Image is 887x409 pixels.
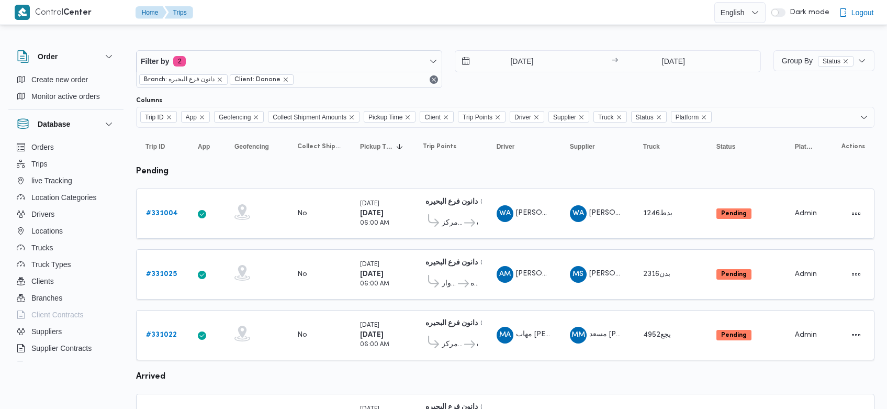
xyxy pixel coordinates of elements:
[841,142,865,151] span: Actions
[140,111,177,123] span: Trip ID
[514,112,531,123] span: Driver
[516,331,594,338] span: مهاب [PERSON_NAME]
[566,138,628,155] button: Supplier
[572,266,583,283] span: MS
[578,114,585,120] button: Remove Supplier from selection in this group
[13,239,119,256] button: Trucks
[13,88,119,105] button: Monitor active orders
[643,210,672,217] span: بدط1246
[38,118,70,130] h3: Database
[13,273,119,290] button: Clients
[716,142,736,151] span: Status
[31,292,62,304] span: Branches
[497,327,513,344] div: Muhab Alsaid Shhatah Alamsairi
[396,142,404,151] svg: Sorted in descending order
[17,50,115,63] button: Order
[782,57,854,65] span: Group By Status
[499,327,511,344] span: MA
[495,114,501,120] button: Remove Trip Points from selection in this group
[198,142,210,151] span: App
[497,142,515,151] span: Driver
[13,323,119,340] button: Suppliers
[516,209,576,216] span: [PERSON_NAME]
[721,271,747,278] b: Pending
[146,268,177,281] a: #331025
[13,172,119,189] button: live Tracking
[141,138,183,155] button: Trip ID
[420,111,454,123] span: Client
[360,201,379,207] small: [DATE]
[139,74,228,85] span: Branch: دانون فرع البحيره
[146,271,177,278] b: # 331025
[499,266,511,283] span: AM
[297,270,307,279] div: No
[13,306,119,323] button: Client Contracts
[656,114,662,120] button: Remove Status from selection in this group
[145,142,165,151] span: Trip ID
[297,142,341,151] span: Collect Shipment Amounts
[553,112,576,123] span: Supplier
[570,142,595,151] span: Supplier
[643,331,671,338] span: بجع4952
[480,200,509,205] small: 02:02 PM
[166,114,172,120] button: Remove Trip ID from selection in this group
[621,51,725,72] input: Press the down key to open a popover containing a calendar.
[31,141,54,153] span: Orders
[230,138,283,155] button: Geofencing
[795,271,817,278] span: Admin
[616,114,622,120] button: Remove Truck from selection in this group
[186,112,197,123] span: App
[360,262,379,268] small: [DATE]
[360,142,394,151] span: Pickup Time; Sorted in descending order
[63,9,92,17] b: Center
[424,112,441,123] span: Client
[234,142,269,151] span: Geofencing
[194,138,220,155] button: App
[31,90,100,103] span: Monitor active orders
[589,331,669,338] span: مسعد [PERSON_NAME]
[848,205,864,222] button: Actions
[15,5,30,20] img: X8yXhbKr1z7QwAAAABJRU5ErkJggg==
[643,271,670,278] span: بدن2316
[31,359,58,371] span: Devices
[458,111,506,123] span: Trip Points
[283,76,289,83] button: remove selected entity
[589,209,649,216] span: [PERSON_NAME]
[13,340,119,357] button: Supplier Contracts
[217,76,223,83] button: remove selected entity
[721,332,747,338] b: Pending
[360,342,389,348] small: 06:00 AM
[843,58,849,64] button: remove selected entity
[570,327,587,344] div: Msaad Muhammad Athman Ahmad
[141,55,169,68] span: Filter by
[851,6,874,19] span: Logout
[136,168,169,175] b: pending
[136,6,167,19] button: Home
[364,111,416,123] span: Pickup Time
[598,112,614,123] span: Truck
[548,111,589,123] span: Supplier
[136,373,165,381] b: arrived
[165,6,193,19] button: Trips
[631,111,667,123] span: Status
[8,139,123,366] div: Database
[13,290,119,306] button: Branches
[368,112,402,123] span: Pickup Time
[425,320,478,327] b: دانون فرع البحيره
[13,189,119,206] button: Location Categories
[492,138,555,155] button: Driver
[13,256,119,273] button: Truck Types
[442,278,456,290] span: قسم كفرالدوار
[146,329,177,341] a: #331022
[13,357,119,373] button: Devices
[145,112,164,123] span: Trip ID
[795,142,813,151] span: Platform
[499,205,511,222] span: WA
[405,114,411,120] button: Remove Pickup Time from selection in this group
[425,198,478,205] b: دانون فرع البحيره
[268,111,360,123] span: Collect Shipment Amounts
[480,321,509,327] small: 02:02 PM
[860,113,868,121] button: Open list of options
[701,114,707,120] button: Remove Platform from selection in this group
[146,207,178,220] a: #331004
